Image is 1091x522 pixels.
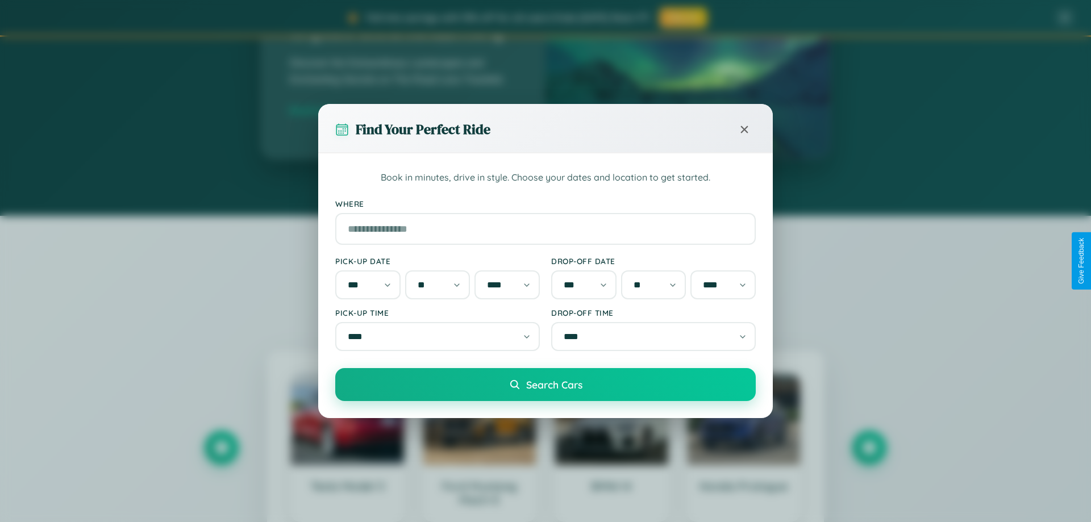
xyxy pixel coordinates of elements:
span: Search Cars [526,378,582,391]
label: Where [335,199,756,208]
p: Book in minutes, drive in style. Choose your dates and location to get started. [335,170,756,185]
label: Drop-off Time [551,308,756,318]
label: Pick-up Date [335,256,540,266]
h3: Find Your Perfect Ride [356,120,490,139]
label: Pick-up Time [335,308,540,318]
label: Drop-off Date [551,256,756,266]
button: Search Cars [335,368,756,401]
